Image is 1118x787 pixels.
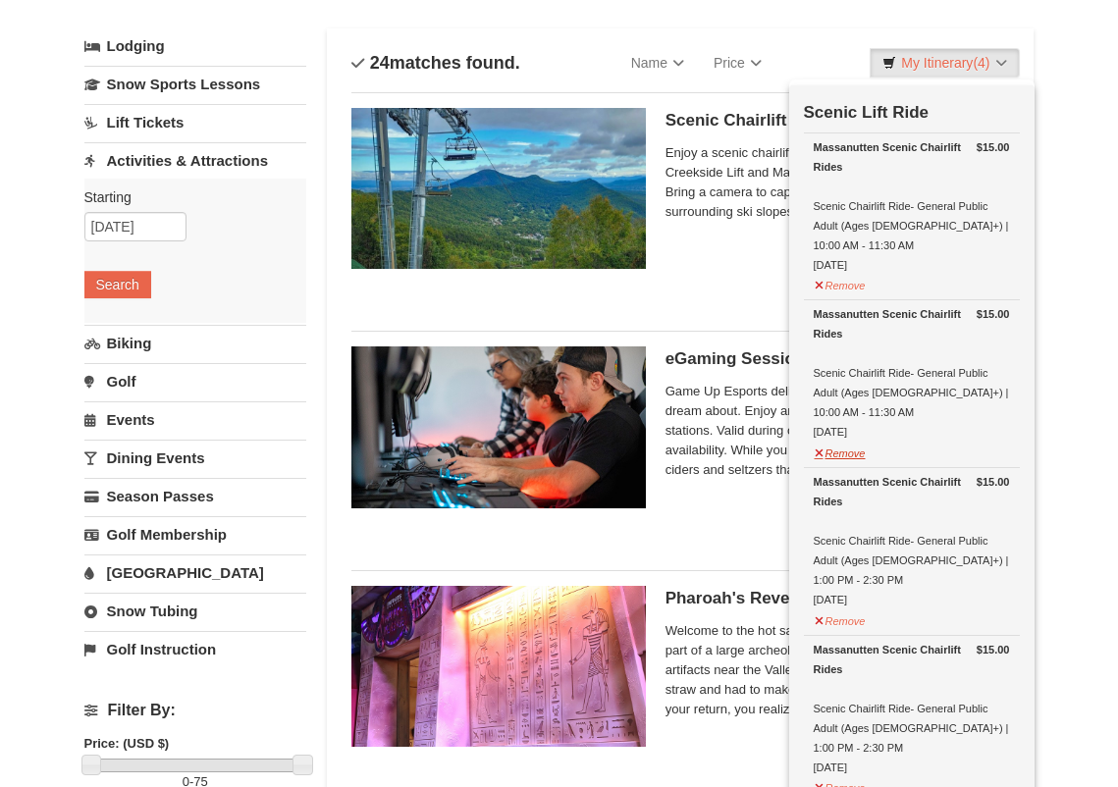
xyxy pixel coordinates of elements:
div: Massanutten Scenic Chairlift Rides [814,640,1010,679]
strong: Scenic Lift Ride [804,103,930,122]
span: (4) [973,55,989,71]
span: 24 [370,53,390,73]
span: Welcome to the hot sands of the Egyptian desert. You're part of a large archeological dig team th... [665,621,1010,719]
a: Snow Tubing [84,593,307,629]
a: Snow Sports Lessons [84,66,307,102]
a: Golf Membership [84,516,307,552]
strong: Price: (USD $) [84,736,170,751]
span: Game Up Esports delivers an experience that gamers dream about. Enjoy an hour of game time at one... [665,382,1010,480]
strong: $15.00 [977,304,1010,324]
strong: $15.00 [977,137,1010,157]
div: Scenic Chairlift Ride- General Public Adult (Ages [DEMOGRAPHIC_DATA]+) | 10:00 AM - 11:30 AM [DATE] [814,137,1010,275]
a: Biking [84,325,307,361]
a: Golf Instruction [84,631,307,667]
a: Lodging [84,28,307,64]
a: Events [84,401,307,438]
button: Remove [814,606,867,631]
h5: eGaming Session Time [665,349,1010,369]
div: Scenic Chairlift Ride- General Public Adult (Ages [DEMOGRAPHIC_DATA]+) | 1:00 PM - 2:30 PM [DATE] [814,472,1010,609]
button: Remove [814,271,867,295]
strong: $15.00 [977,472,1010,492]
span: Enjoy a scenic chairlift ride up Massanutten’s signature Creekside Lift and Massanutten's NEW Pea... [665,143,1010,222]
button: Remove [814,439,867,463]
a: My Itinerary(4) [870,48,1019,78]
h5: Scenic Chairlift Ride | 10:00 AM - 11:30 AM [665,111,1010,131]
div: Massanutten Scenic Chairlift Rides [814,472,1010,511]
div: Scenic Chairlift Ride- General Public Adult (Ages [DEMOGRAPHIC_DATA]+) | 10:00 AM - 11:30 AM [DATE] [814,304,1010,442]
h5: Pharoah's Revenge Escape Room- Military [665,589,1010,608]
a: Lift Tickets [84,104,307,140]
a: Name [616,43,699,82]
a: Price [699,43,776,82]
label: Starting [84,187,293,207]
a: Activities & Attractions [84,142,307,179]
div: Scenic Chairlift Ride- General Public Adult (Ages [DEMOGRAPHIC_DATA]+) | 1:00 PM - 2:30 PM [DATE] [814,640,1010,777]
a: Season Passes [84,478,307,514]
h4: Filter By: [84,702,307,719]
a: [GEOGRAPHIC_DATA] [84,554,307,591]
button: Search [84,271,151,298]
h4: matches found. [351,53,520,73]
div: Massanutten Scenic Chairlift Rides [814,304,1010,343]
a: Dining Events [84,440,307,476]
img: 6619913-410-20a124c9.jpg [351,586,646,747]
a: Golf [84,363,307,399]
strong: $15.00 [977,640,1010,659]
div: Massanutten Scenic Chairlift Rides [814,137,1010,177]
img: 19664770-34-0b975b5b.jpg [351,346,646,507]
img: 24896431-1-a2e2611b.jpg [351,108,646,269]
